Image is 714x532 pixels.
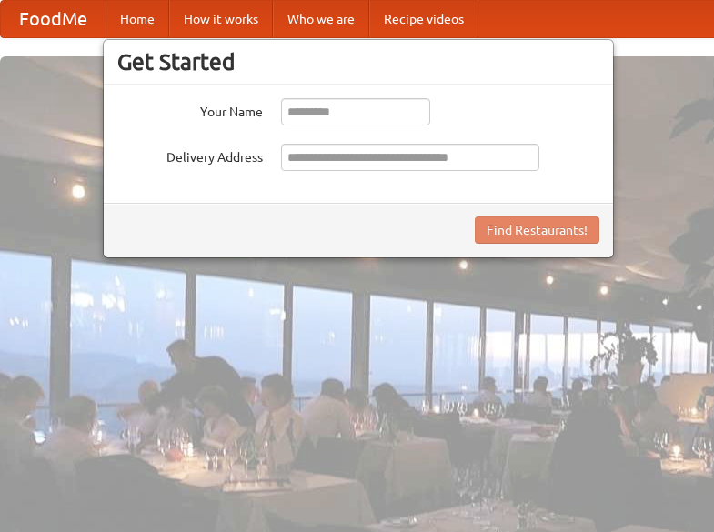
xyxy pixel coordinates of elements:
[1,1,106,37] a: FoodMe
[369,1,478,37] a: Recipe videos
[273,1,369,37] a: Who we are
[117,48,599,75] h3: Get Started
[169,1,273,37] a: How it works
[475,216,599,244] button: Find Restaurants!
[117,144,263,166] label: Delivery Address
[106,1,169,37] a: Home
[117,98,263,121] label: Your Name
